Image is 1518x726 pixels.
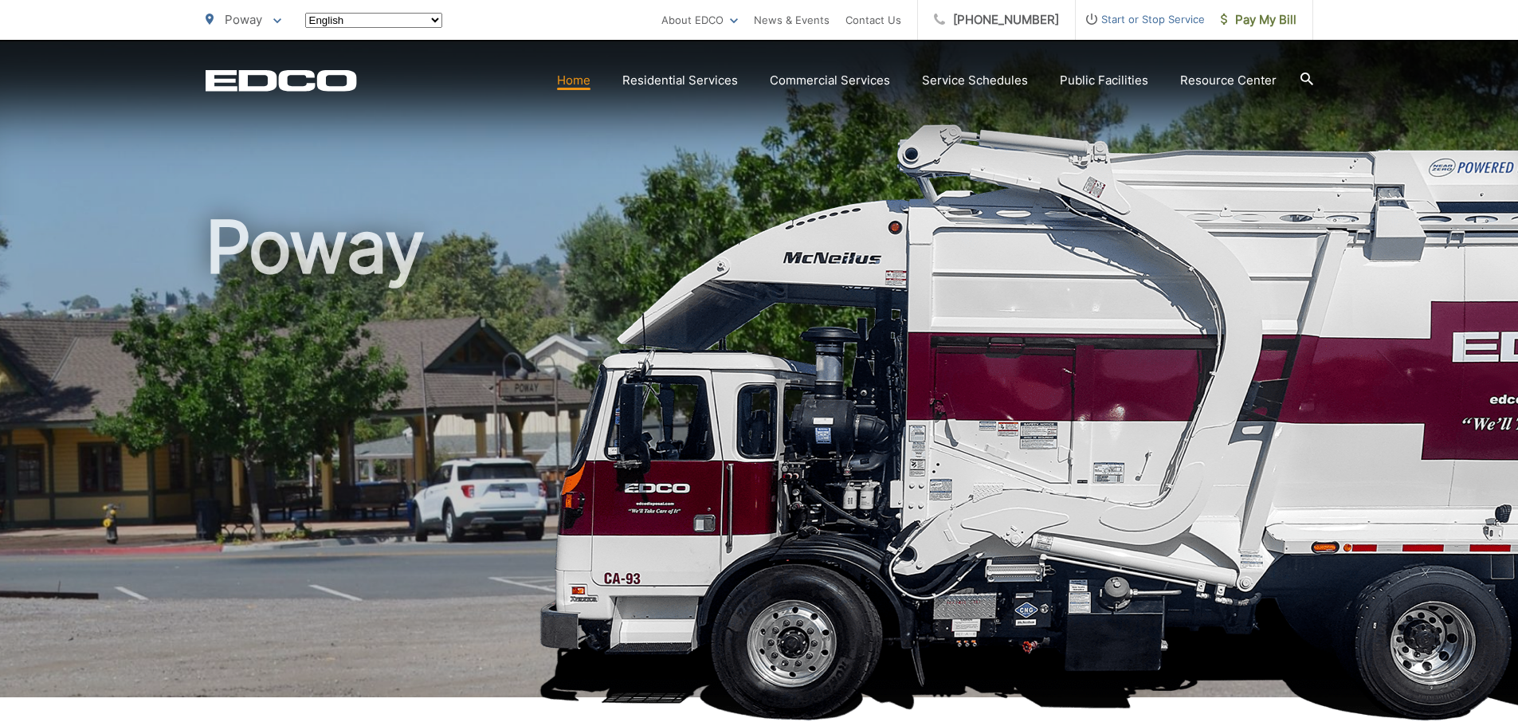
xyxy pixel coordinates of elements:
span: Pay My Bill [1221,10,1296,29]
a: EDCD logo. Return to the homepage. [206,69,357,92]
a: News & Events [754,10,830,29]
a: Residential Services [622,71,738,90]
span: Poway [225,12,262,27]
a: Commercial Services [770,71,890,90]
a: Home [557,71,590,90]
a: Resource Center [1180,71,1277,90]
a: Service Schedules [922,71,1028,90]
a: About EDCO [661,10,738,29]
a: Public Facilities [1060,71,1148,90]
a: Contact Us [845,10,901,29]
h1: Poway [206,207,1313,712]
select: Select a language [305,13,442,28]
